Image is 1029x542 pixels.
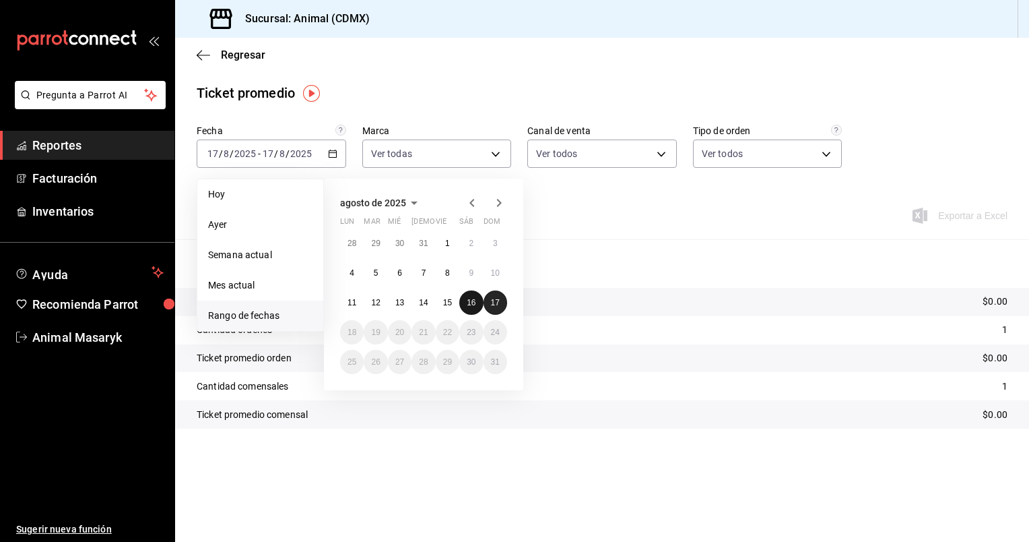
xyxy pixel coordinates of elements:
abbr: 28 de julio de 2025 [347,239,356,248]
button: 20 de agosto de 2025 [388,320,411,344]
button: 18 de agosto de 2025 [340,320,364,344]
button: 7 de agosto de 2025 [411,261,435,285]
abbr: 29 de agosto de 2025 [443,357,452,367]
span: Inventarios [32,202,164,220]
abbr: 31 de agosto de 2025 [491,357,500,367]
button: 5 de agosto de 2025 [364,261,387,285]
button: 25 de agosto de 2025 [340,350,364,374]
p: $0.00 [983,408,1007,422]
span: Pregunta a Parrot AI [36,88,145,102]
abbr: 26 de agosto de 2025 [371,357,380,367]
abbr: 25 de agosto de 2025 [347,357,356,367]
span: Semana actual [208,248,312,262]
span: / [274,148,278,159]
button: 31 de agosto de 2025 [484,350,507,374]
p: 1 [1002,380,1007,394]
input: -- [207,148,219,159]
span: Animal Masaryk [32,328,164,347]
button: 17 de agosto de 2025 [484,291,507,315]
abbr: martes [364,217,380,231]
abbr: 1 de agosto de 2025 [445,239,450,248]
abbr: 24 de agosto de 2025 [491,328,500,337]
span: Rango de fechas [208,309,312,323]
span: Regresar [221,49,265,61]
abbr: 2 de agosto de 2025 [469,239,473,248]
button: 15 de agosto de 2025 [436,291,459,315]
abbr: 27 de agosto de 2025 [395,357,404,367]
button: Regresar [197,49,265,61]
svg: Todas las órdenes contabilizan 1 comensal a excepción de órdenes de mesa con comensales obligator... [831,125,842,135]
abbr: 3 de agosto de 2025 [493,239,498,248]
button: 12 de agosto de 2025 [364,291,387,315]
abbr: 30 de julio de 2025 [395,239,404,248]
span: Ayuda [32,264,146,280]
button: 28 de agosto de 2025 [411,350,435,374]
abbr: sábado [459,217,473,231]
button: 19 de agosto de 2025 [364,320,387,344]
span: / [219,148,223,159]
button: 28 de julio de 2025 [340,231,364,255]
span: agosto de 2025 [340,198,406,208]
abbr: 6 de agosto de 2025 [397,268,402,278]
abbr: 10 de agosto de 2025 [491,268,500,278]
button: 8 de agosto de 2025 [436,261,459,285]
p: Cantidad comensales [197,380,289,394]
span: Recomienda Parrot [32,295,164,313]
input: ---- [290,148,312,159]
label: Marca [362,126,512,135]
abbr: 21 de agosto de 2025 [419,328,428,337]
button: 24 de agosto de 2025 [484,320,507,344]
button: 6 de agosto de 2025 [388,261,411,285]
span: Ayer [208,218,312,232]
span: Ver todos [702,147,743,160]
abbr: 4 de agosto de 2025 [350,268,354,278]
p: $0.00 [983,295,1007,309]
button: 21 de agosto de 2025 [411,320,435,344]
button: 16 de agosto de 2025 [459,291,483,315]
button: 13 de agosto de 2025 [388,291,411,315]
abbr: 16 de agosto de 2025 [467,298,475,307]
abbr: 9 de agosto de 2025 [469,268,473,278]
p: Ticket promedio orden [197,351,292,365]
button: 11 de agosto de 2025 [340,291,364,315]
abbr: 8 de agosto de 2025 [445,268,450,278]
input: -- [262,148,274,159]
abbr: 13 de agosto de 2025 [395,298,404,307]
abbr: 15 de agosto de 2025 [443,298,452,307]
p: Ticket promedio comensal [197,408,308,422]
button: 29 de julio de 2025 [364,231,387,255]
abbr: 29 de julio de 2025 [371,239,380,248]
abbr: jueves [411,217,491,231]
button: 29 de agosto de 2025 [436,350,459,374]
p: $0.00 [983,351,1007,365]
span: Ver todos [536,147,577,160]
div: Ticket promedio [197,83,295,103]
abbr: lunes [340,217,354,231]
span: / [286,148,290,159]
abbr: miércoles [388,217,401,231]
span: Facturación [32,169,164,187]
span: - [258,148,261,159]
abbr: 31 de julio de 2025 [419,239,428,248]
button: 31 de julio de 2025 [411,231,435,255]
label: Canal de venta [527,126,677,135]
abbr: domingo [484,217,500,231]
span: / [230,148,234,159]
button: 23 de agosto de 2025 [459,320,483,344]
svg: Información delimitada a máximo 62 días. [335,125,346,135]
abbr: 12 de agosto de 2025 [371,298,380,307]
abbr: 17 de agosto de 2025 [491,298,500,307]
abbr: 28 de agosto de 2025 [419,357,428,367]
span: Reportes [32,136,164,154]
abbr: 5 de agosto de 2025 [374,268,378,278]
button: 3 de agosto de 2025 [484,231,507,255]
abbr: 19 de agosto de 2025 [371,328,380,337]
abbr: 18 de agosto de 2025 [347,328,356,337]
button: 26 de agosto de 2025 [364,350,387,374]
label: Tipo de orden [693,126,842,135]
img: Tooltip marker [303,85,320,102]
button: open_drawer_menu [148,35,159,46]
abbr: viernes [436,217,446,231]
span: Mes actual [208,278,312,293]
